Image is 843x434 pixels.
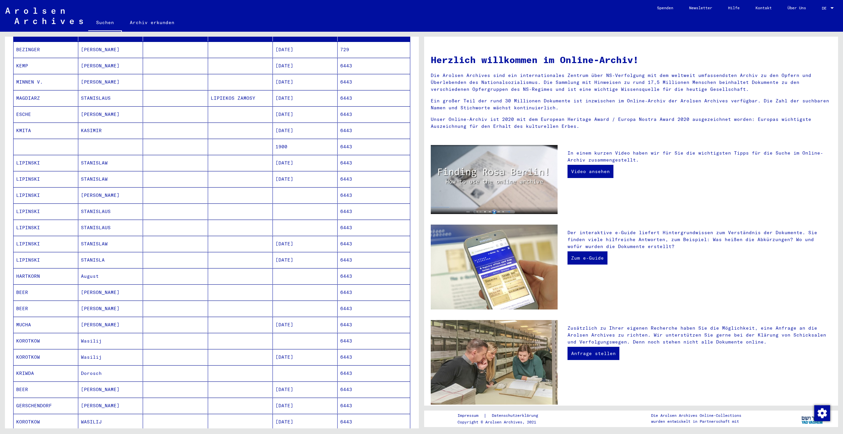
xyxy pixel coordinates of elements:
mat-cell: WASILIJ [78,414,143,430]
mat-cell: 6443 [338,236,410,252]
mat-cell: [DATE] [273,171,338,187]
img: Arolsen_neg.svg [5,8,83,24]
mat-cell: LIPINSKI [14,203,78,219]
mat-cell: 6443 [338,252,410,268]
a: Impressum [458,412,484,419]
img: eguide.jpg [431,225,558,309]
mat-cell: 729 [338,42,410,57]
mat-cell: [PERSON_NAME] [78,74,143,90]
p: Die Arolsen Archives sind ein internationales Zentrum über NS-Verfolgung mit dem weltweit umfasse... [431,72,831,93]
mat-cell: KASIMIR [78,123,143,138]
mat-cell: 6443 [338,74,410,90]
mat-cell: [DATE] [273,123,338,138]
mat-cell: 6443 [338,398,410,414]
mat-cell: BEZINGER [14,42,78,57]
mat-cell: GERSCHENDORF [14,398,78,414]
mat-cell: 6443 [338,349,410,365]
mat-cell: KRIWDA [14,365,78,381]
p: In einem kurzen Video haben wir für Sie die wichtigsten Tipps für die Suche im Online-Archiv zusa... [568,150,831,163]
p: Ein großer Teil der rund 30 Millionen Dokumente ist inzwischen im Online-Archiv der Arolsen Archi... [431,97,831,111]
mat-cell: KOROTKOW [14,333,78,349]
mat-cell: [DATE] [273,236,338,252]
mat-cell: STANISLAUS [78,203,143,219]
mat-cell: [PERSON_NAME] [78,42,143,57]
mat-cell: [DATE] [273,414,338,430]
a: Datenschutzerklärung [487,412,546,419]
mat-cell: 6443 [338,58,410,74]
mat-cell: 6443 [338,365,410,381]
mat-cell: [DATE] [273,317,338,333]
mat-cell: [PERSON_NAME] [78,398,143,414]
mat-cell: STANISLA [78,252,143,268]
mat-cell: [PERSON_NAME] [78,317,143,333]
mat-cell: [DATE] [273,398,338,414]
img: yv_logo.png [800,410,825,427]
mat-cell: 6443 [338,106,410,122]
mat-cell: 6443 [338,171,410,187]
mat-cell: KEMP [14,58,78,74]
mat-cell: 6443 [338,90,410,106]
mat-cell: STANISLAW [78,236,143,252]
mat-cell: LIPINSKI [14,187,78,203]
img: inquiries.jpg [431,320,558,405]
mat-cell: 6443 [338,381,410,397]
a: Video ansehen [568,165,613,178]
mat-cell: 6443 [338,187,410,203]
mat-cell: [PERSON_NAME] [78,301,143,316]
mat-cell: 6443 [338,414,410,430]
mat-cell: 6443 [338,220,410,235]
mat-cell: [DATE] [273,349,338,365]
mat-cell: [DATE] [273,58,338,74]
img: video.jpg [431,145,558,214]
mat-cell: KOROTKOW [14,414,78,430]
mat-cell: KMITA [14,123,78,138]
p: wurden entwickelt in Partnerschaft mit [651,418,741,424]
mat-cell: [DATE] [273,42,338,57]
mat-cell: Wasilij [78,349,143,365]
p: Die Arolsen Archives Online-Collections [651,413,741,418]
span: DE [822,6,829,11]
a: Anfrage stellen [568,347,619,360]
mat-cell: 6443 [338,268,410,284]
mat-cell: MINNEN V. [14,74,78,90]
mat-cell: [DATE] [273,106,338,122]
img: Zustimmung ändern [814,405,830,421]
mat-cell: [PERSON_NAME] [78,58,143,74]
mat-cell: ESCHE [14,106,78,122]
mat-cell: 6443 [338,123,410,138]
p: Der interaktive e-Guide liefert Hintergrundwissen zum Verständnis der Dokumente. Sie finden viele... [568,229,831,250]
mat-cell: LIPIEKOS ZAMOSY [208,90,273,106]
mat-cell: [DATE] [273,252,338,268]
mat-cell: LIPINSKI [14,155,78,171]
a: Archiv erkunden [122,15,182,30]
a: Zum e-Guide [568,251,607,265]
mat-cell: BEER [14,301,78,316]
mat-cell: LIPINSKI [14,220,78,235]
mat-cell: STANISLAUS [78,90,143,106]
h1: Herzlich willkommen im Online-Archiv! [431,53,831,67]
p: Unser Online-Archiv ist 2020 mit dem European Heritage Award / Europa Nostra Award 2020 ausgezeic... [431,116,831,130]
mat-cell: 6443 [338,301,410,316]
mat-cell: STANISLAW [78,155,143,171]
p: Zusätzlich zu Ihrer eigenen Recherche haben Sie die Möglichkeit, eine Anfrage an die Arolsen Arch... [568,325,831,345]
mat-cell: LIPINSKI [14,236,78,252]
mat-cell: 6443 [338,317,410,333]
mat-cell: BEER [14,284,78,300]
mat-cell: MUCHA [14,317,78,333]
mat-cell: [DATE] [273,155,338,171]
mat-cell: 6443 [338,284,410,300]
mat-cell: BEER [14,381,78,397]
mat-cell: HARTKORN [14,268,78,284]
mat-cell: August [78,268,143,284]
mat-cell: [PERSON_NAME] [78,106,143,122]
mat-cell: [DATE] [273,74,338,90]
p: Copyright © Arolsen Archives, 2021 [458,419,546,425]
mat-cell: [DATE] [273,90,338,106]
mat-cell: [PERSON_NAME] [78,284,143,300]
mat-cell: 6443 [338,155,410,171]
div: | [458,412,546,419]
mat-cell: Dorosch [78,365,143,381]
mat-cell: STANISLAUS [78,220,143,235]
mat-cell: [DATE] [273,381,338,397]
mat-cell: 6443 [338,203,410,219]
